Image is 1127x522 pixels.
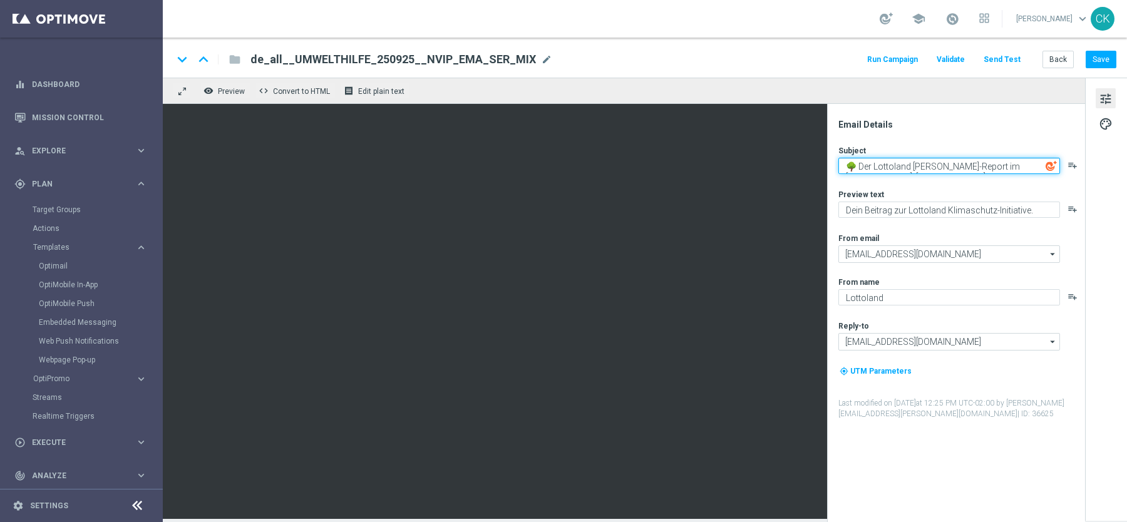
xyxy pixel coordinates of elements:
[33,219,162,238] div: Actions
[1068,292,1078,302] button: playlist_add
[39,275,162,294] div: OptiMobile In-App
[1076,12,1089,26] span: keyboard_arrow_down
[838,364,913,378] button: my_location UTM Parameters
[14,68,147,101] div: Dashboard
[1096,113,1116,133] button: palette
[39,336,130,346] a: Web Push Notifications
[194,50,213,69] i: keyboard_arrow_up
[33,223,130,233] a: Actions
[255,83,336,99] button: code Convert to HTML
[32,147,135,155] span: Explore
[33,369,162,388] div: OptiPromo
[14,145,26,156] i: person_search
[39,317,130,327] a: Embedded Messaging
[33,242,148,252] button: Templates keyboard_arrow_right
[14,437,135,448] div: Execute
[1099,116,1113,132] span: palette
[1091,7,1114,31] div: CK
[14,470,135,481] div: Analyze
[39,332,162,351] div: Web Push Notifications
[13,500,24,511] i: settings
[1047,334,1059,350] i: arrow_drop_down
[1068,204,1078,214] button: playlist_add
[135,436,147,448] i: keyboard_arrow_right
[838,245,1060,263] input: Select
[33,375,123,382] span: OptiPromo
[135,373,147,385] i: keyboard_arrow_right
[200,83,250,99] button: remove_red_eye Preview
[838,146,866,156] label: Subject
[838,190,884,200] label: Preview text
[39,351,162,369] div: Webpage Pop-up
[32,180,135,188] span: Plan
[32,439,135,446] span: Execute
[14,179,148,189] button: gps_fixed Plan keyboard_arrow_right
[39,257,162,275] div: Optimail
[33,374,148,384] button: OptiPromo keyboard_arrow_right
[33,205,130,215] a: Target Groups
[1046,160,1057,171] img: optiGenie.svg
[135,178,147,190] i: keyboard_arrow_right
[14,146,148,156] button: person_search Explore keyboard_arrow_right
[935,51,967,68] button: Validate
[250,52,536,67] span: de_all__UMWELTHILFE_250925__NVIP_EMA_SER_MIX
[273,87,330,96] span: Convert to HTML
[838,277,880,287] label: From name
[33,392,130,402] a: Streams
[838,398,1084,419] label: Last modified on [DATE] at 12:25 PM UTC-02:00 by [PERSON_NAME][EMAIL_ADDRESS][PERSON_NAME][DOMAIN...
[39,299,130,309] a: OptiMobile Push
[982,51,1022,68] button: Send Test
[912,12,925,26] span: school
[937,55,965,64] span: Validate
[39,313,162,332] div: Embedded Messaging
[14,178,26,190] i: gps_fixed
[259,86,269,96] span: code
[39,280,130,290] a: OptiMobile In-App
[1099,91,1113,107] span: tune
[33,411,130,421] a: Realtime Triggers
[838,233,879,243] label: From email
[33,407,162,426] div: Realtime Triggers
[14,79,26,90] i: equalizer
[32,472,135,479] span: Analyze
[1042,51,1074,68] button: Back
[14,101,147,134] div: Mission Control
[14,79,148,90] button: equalizer Dashboard
[33,243,123,251] span: Templates
[840,367,848,376] i: my_location
[344,86,354,96] i: receipt
[39,355,130,365] a: Webpage Pop-up
[838,333,1060,351] input: Select
[341,83,410,99] button: receipt Edit plain text
[135,242,147,253] i: keyboard_arrow_right
[32,68,147,101] a: Dashboard
[1068,160,1078,170] button: playlist_add
[14,471,148,481] button: track_changes Analyze keyboard_arrow_right
[173,50,192,69] i: keyboard_arrow_down
[838,119,1084,130] div: Email Details
[14,113,148,123] button: Mission Control
[32,101,147,134] a: Mission Control
[14,470,26,481] i: track_changes
[33,243,135,251] div: Templates
[33,388,162,407] div: Streams
[14,438,148,448] button: play_circle_outline Execute keyboard_arrow_right
[865,51,920,68] button: Run Campaign
[30,502,68,509] a: Settings
[14,437,26,448] i: play_circle_outline
[39,294,162,313] div: OptiMobile Push
[1047,246,1059,262] i: arrow_drop_down
[838,321,869,331] label: Reply-to
[135,469,147,481] i: keyboard_arrow_right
